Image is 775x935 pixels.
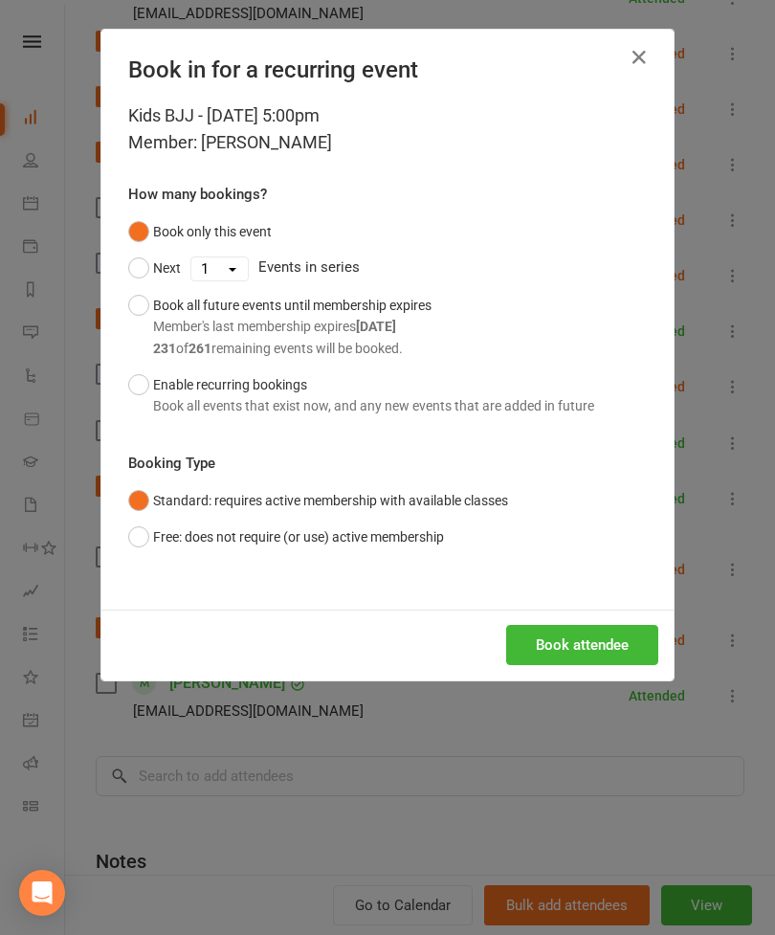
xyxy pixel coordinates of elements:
button: Book all future events until membership expiresMember's last membership expires[DATE]231of261rema... [128,287,432,367]
div: Book all future events until membership expires [153,295,432,359]
button: Book attendee [506,625,658,665]
button: Enable recurring bookingsBook all events that exist now, and any new events that are added in future [128,367,594,425]
div: Book all events that exist now, and any new events that are added in future [153,395,594,416]
div: of remaining events will be booked. [153,338,432,359]
button: Free: does not require (or use) active membership [128,519,444,555]
button: Book only this event [128,213,272,250]
strong: 261 [188,341,211,356]
div: Member's last membership expires [153,316,432,337]
label: Booking Type [128,452,215,475]
strong: [DATE] [356,319,396,334]
div: Open Intercom Messenger [19,870,65,916]
h4: Book in for a recurring event [128,56,647,83]
button: Next [128,250,181,286]
div: Events in series [128,250,647,286]
strong: 231 [153,341,176,356]
button: Close [624,42,654,73]
label: How many bookings? [128,183,267,206]
button: Standard: requires active membership with available classes [128,482,508,519]
div: Kids BJJ - [DATE] 5:00pm Member: [PERSON_NAME] [128,102,647,156]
